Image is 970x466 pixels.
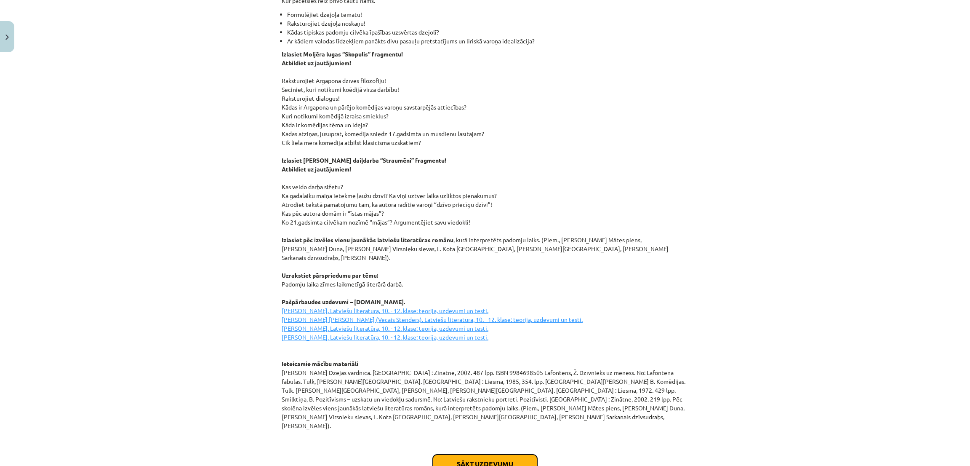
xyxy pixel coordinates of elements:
[282,298,405,305] strong: Pašpārbaudes uzdevumi – [DOMAIN_NAME].
[282,236,453,244] strong: Izlasiet pēc izvēles vienu jaunākās latviešu literatūras romānu
[282,360,358,367] strong: Ieteicamie mācību materiāli
[282,50,688,430] p: Raksturojiet Argapona dzīves filozofiju! Seciniet, kuri notikumi koēdijā virza darbību! Raksturoj...
[282,50,403,58] strong: Izlasiet Moljēra lugas “Skopulis” fragmentu!
[5,35,9,40] img: icon-close-lesson-0947bae3869378f0d4975bcd49f059093ad1ed9edebbc8119c70593378902aed.svg
[282,165,351,173] strong: Atbildiet uz jautājumiem!
[287,37,688,46] li: Ar kādiem valodas līdzekļiem panākts divu pasauļu pretstatījums un liriskā varoņa idealizācija?
[282,271,378,279] strong: Uzrakstiet pārspriedumu par tēmu:
[282,156,446,164] strong: Izlasiet [PERSON_NAME] daiļdarba “Straumēni” fragmentu!
[287,10,688,19] li: Formulējiet dzejoļa tematu!
[282,59,351,67] strong: Atbildiet uz jautājumiem!
[287,19,688,28] li: Raksturojiet dzejoļa noskaņu!
[287,28,688,37] li: Kādas tipiskas padomju cilvēka īpašības uzsvērtas dzejolī?
[282,307,583,341] u: [PERSON_NAME]. Latviešu literatūra, 10. - 12. klase: teorija, uzdevumi un testi. [PERSON_NAME] [P...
